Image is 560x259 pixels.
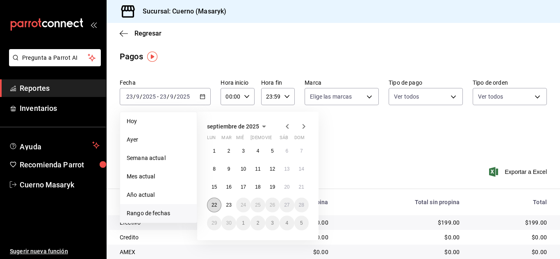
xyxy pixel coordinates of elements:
[271,220,274,226] abbr: 3 de octubre de 2025
[255,166,260,172] abbr: 11 de septiembre de 2025
[126,93,133,100] input: --
[20,83,100,94] span: Reportes
[170,93,174,100] input: --
[20,103,100,114] span: Inventarios
[221,162,236,176] button: 9 de septiembre de 2025
[207,216,221,230] button: 29 de septiembre de 2025
[236,216,250,230] button: 1 de octubre de 2025
[250,180,265,194] button: 18 de septiembre de 2025
[207,135,216,144] abbr: lunes
[473,199,547,205] div: Total
[236,144,250,158] button: 3 de septiembre de 2025
[280,144,294,158] button: 6 de septiembre de 2025
[299,184,304,190] abbr: 21 de septiembre de 2025
[207,198,221,212] button: 22 de septiembre de 2025
[341,199,460,205] div: Total sin propina
[280,162,294,176] button: 13 de septiembre de 2025
[473,248,547,256] div: $0.00
[120,29,162,37] button: Regresar
[473,218,547,227] div: $199.00
[142,93,156,100] input: ----
[250,216,265,230] button: 2 de octubre de 2025
[236,198,250,212] button: 24 de septiembre de 2025
[212,220,217,226] abbr: 29 de septiembre de 2025
[6,59,101,68] a: Pregunta a Parrot AI
[284,166,289,172] abbr: 13 de septiembre de 2025
[250,144,265,158] button: 4 de septiembre de 2025
[473,80,547,86] label: Tipo de orden
[271,148,274,154] abbr: 5 de septiembre de 2025
[299,202,304,208] abbr: 28 de septiembre de 2025
[159,93,167,100] input: --
[20,140,89,150] span: Ayuda
[207,144,221,158] button: 1 de septiembre de 2025
[20,159,100,170] span: Recomienda Parrot
[394,92,419,101] span: Ver todos
[221,144,236,158] button: 2 de septiembre de 2025
[241,184,246,190] abbr: 17 de septiembre de 2025
[294,135,305,144] abbr: domingo
[140,93,142,100] span: /
[221,180,236,194] button: 16 de septiembre de 2025
[221,216,236,230] button: 30 de septiembre de 2025
[285,148,288,154] abbr: 6 de septiembre de 2025
[9,49,101,66] button: Pregunta a Parrot AI
[174,93,176,100] span: /
[226,220,231,226] abbr: 30 de septiembre de 2025
[280,198,294,212] button: 27 de septiembre de 2025
[120,248,251,256] div: AMEX
[389,80,463,86] label: Tipo de pago
[120,50,143,63] div: Pagos
[299,166,304,172] abbr: 14 de septiembre de 2025
[22,54,88,62] span: Pregunta a Parrot AI
[207,162,221,176] button: 8 de septiembre de 2025
[473,233,547,241] div: $0.00
[491,167,547,177] button: Exportar a Excel
[228,166,230,172] abbr: 9 de septiembre de 2025
[300,148,303,154] abbr: 7 de septiembre de 2025
[157,93,159,100] span: -
[270,166,275,172] abbr: 12 de septiembre de 2025
[270,202,275,208] abbr: 26 de septiembre de 2025
[257,148,260,154] abbr: 4 de septiembre de 2025
[250,198,265,212] button: 25 de septiembre de 2025
[226,184,231,190] abbr: 16 de septiembre de 2025
[127,154,190,162] span: Semana actual
[300,220,303,226] abbr: 5 de octubre de 2025
[250,162,265,176] button: 11 de septiembre de 2025
[242,148,245,154] abbr: 3 de septiembre de 2025
[236,162,250,176] button: 10 de septiembre de 2025
[133,93,136,100] span: /
[265,144,280,158] button: 5 de septiembre de 2025
[280,135,288,144] abbr: sábado
[280,180,294,194] button: 20 de septiembre de 2025
[284,184,289,190] abbr: 20 de septiembre de 2025
[294,198,309,212] button: 28 de septiembre de 2025
[228,148,230,154] abbr: 2 de septiembre de 2025
[120,80,211,86] label: Fecha
[341,233,460,241] div: $0.00
[212,184,217,190] abbr: 15 de septiembre de 2025
[261,80,295,86] label: Hora fin
[294,216,309,230] button: 5 de octubre de 2025
[255,184,260,190] abbr: 18 de septiembre de 2025
[241,166,246,172] abbr: 10 de septiembre de 2025
[226,202,231,208] abbr: 23 de septiembre de 2025
[136,93,140,100] input: --
[264,248,328,256] div: $0.00
[147,52,157,62] img: Tooltip marker
[341,248,460,256] div: $0.00
[265,198,280,212] button: 26 de septiembre de 2025
[10,247,100,256] span: Sugerir nueva función
[207,180,221,194] button: 15 de septiembre de 2025
[176,93,190,100] input: ----
[90,21,97,28] button: open_drawer_menu
[310,92,352,101] span: Elige las marcas
[241,202,246,208] abbr: 24 de septiembre de 2025
[285,220,288,226] abbr: 4 de octubre de 2025
[134,29,162,37] span: Regresar
[257,220,260,226] abbr: 2 de octubre de 2025
[265,180,280,194] button: 19 de septiembre de 2025
[207,122,269,131] button: septiembre de 2025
